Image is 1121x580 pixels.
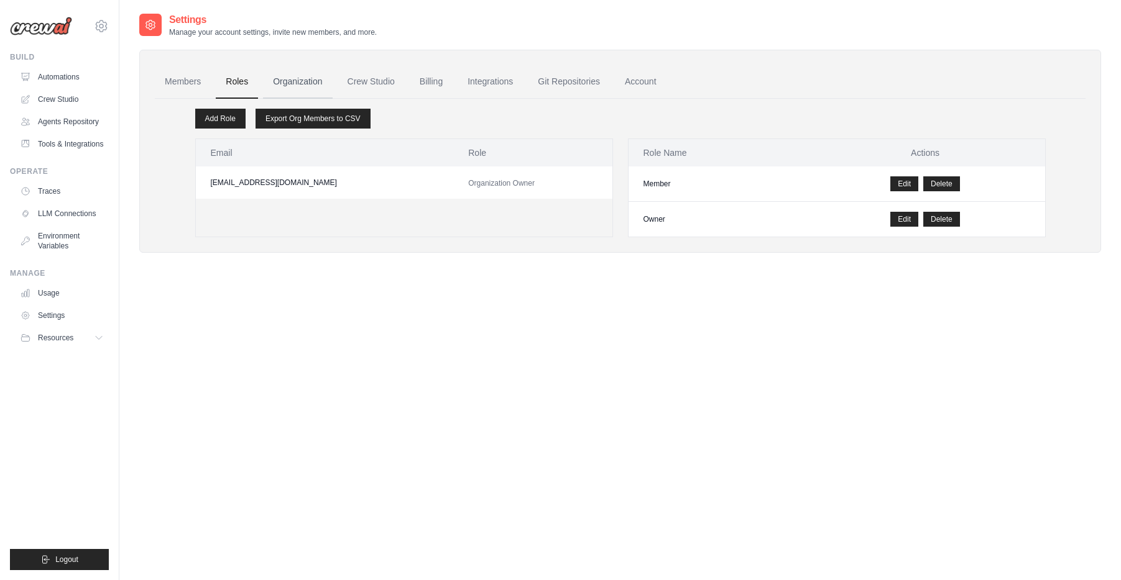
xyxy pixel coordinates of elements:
a: Crew Studio [338,65,405,99]
h2: Settings [169,12,377,27]
td: [EMAIL_ADDRESS][DOMAIN_NAME] [196,166,454,199]
div: Build [10,52,109,62]
a: Account [615,65,667,99]
th: Role [453,139,612,166]
th: Actions [806,139,1045,166]
th: Email [196,139,454,166]
th: Role Name [629,139,806,166]
a: Edit [890,176,918,191]
a: Automations [15,67,109,87]
a: Usage [15,283,109,303]
p: Manage your account settings, invite new members, and more. [169,27,377,37]
img: Logo [10,17,72,35]
a: Edit [890,212,918,227]
button: Resources [15,328,109,348]
span: Organization Owner [468,179,535,188]
button: Logout [10,549,109,570]
a: Traces [15,181,109,201]
a: Billing [410,65,453,99]
a: Export Org Members to CSV [256,109,371,129]
a: Agents Repository [15,112,109,132]
button: Delete [923,176,960,191]
a: Organization [263,65,332,99]
a: Settings [15,306,109,325]
a: LLM Connections [15,204,109,224]
a: Git Repositories [528,65,610,99]
a: Add Role [195,109,246,129]
a: Tools & Integrations [15,134,109,154]
button: Delete [923,212,960,227]
a: Roles [216,65,258,99]
div: Manage [10,268,109,278]
a: Crew Studio [15,89,109,109]
td: Owner [629,202,806,237]
a: Environment Variables [15,226,109,256]
span: Resources [38,333,73,343]
span: Logout [55,555,78,564]
div: Operate [10,166,109,176]
td: Member [629,166,806,202]
a: Integrations [458,65,523,99]
a: Members [155,65,211,99]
